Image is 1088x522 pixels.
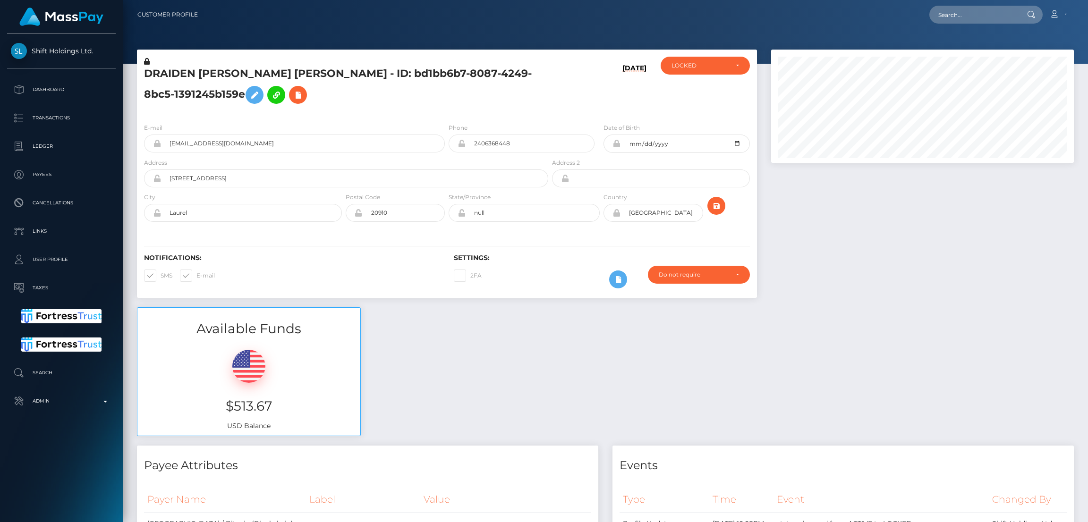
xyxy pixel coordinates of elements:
[11,43,27,59] img: Shift Holdings Ltd.
[144,193,155,202] label: City
[454,254,749,262] h6: Settings:
[7,361,116,385] a: Search
[144,457,591,474] h4: Payee Attributes
[11,196,112,210] p: Cancellations
[622,64,646,112] h6: [DATE]
[620,457,1067,474] h4: Events
[180,269,215,282] label: E-mail
[620,487,709,513] th: Type
[232,350,265,383] img: USD.png
[11,366,112,380] p: Search
[137,338,360,436] div: USD Balance
[7,163,116,186] a: Payees
[603,193,627,202] label: Country
[346,193,380,202] label: Postal Code
[454,269,482,282] label: 2FA
[671,62,728,69] div: LOCKED
[7,389,116,413] a: Admin
[648,266,750,284] button: Do not require
[603,124,640,132] label: Date of Birth
[11,281,112,295] p: Taxes
[144,487,306,513] th: Payer Name
[144,124,162,132] label: E-mail
[137,5,198,25] a: Customer Profile
[7,106,116,130] a: Transactions
[552,159,580,167] label: Address 2
[7,219,116,243] a: Links
[989,487,1067,513] th: Changed By
[773,487,988,513] th: Event
[144,269,172,282] label: SMS
[11,83,112,97] p: Dashboard
[7,78,116,101] a: Dashboard
[659,271,728,278] div: Do not require
[420,487,591,513] th: Value
[11,139,112,153] p: Ledger
[21,337,102,352] img: Fortress Trust
[929,6,1018,24] input: Search...
[449,193,491,202] label: State/Province
[7,47,116,55] span: Shift Holdings Ltd.
[306,487,421,513] th: Label
[449,124,467,132] label: Phone
[7,248,116,271] a: User Profile
[19,8,103,26] img: MassPay Logo
[11,224,112,238] p: Links
[11,111,112,125] p: Transactions
[21,309,102,323] img: Fortress Trust
[137,320,360,338] h3: Available Funds
[7,135,116,158] a: Ledger
[11,394,112,408] p: Admin
[11,253,112,267] p: User Profile
[144,159,167,167] label: Address
[144,254,440,262] h6: Notifications:
[709,487,773,513] th: Time
[7,191,116,215] a: Cancellations
[661,57,750,75] button: LOCKED
[7,276,116,300] a: Taxes
[144,397,353,415] h3: $513.67
[144,67,543,109] h5: DRAIDEN [PERSON_NAME] [PERSON_NAME] - ID: bd1bb6b7-8087-4249-8bc5-1391245b159e
[11,168,112,182] p: Payees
